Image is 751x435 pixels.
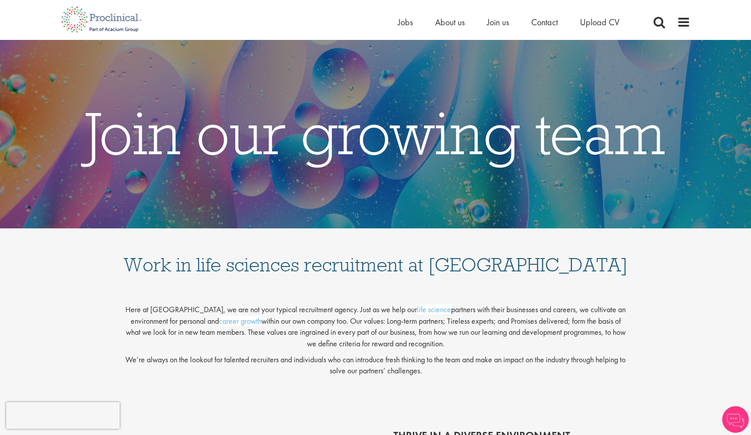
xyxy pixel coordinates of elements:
[123,354,628,376] p: We’re always on the lookout for talented recruiters and individuals who can introduce fresh think...
[531,16,558,28] a: Contact
[487,16,509,28] a: Join us
[219,316,261,326] a: career growth
[580,16,619,28] a: Upload CV
[417,304,451,314] a: life science
[435,16,465,28] a: About us
[6,402,120,429] iframe: reCAPTCHA
[123,297,628,349] p: Here at [GEOGRAPHIC_DATA], we are not your typical recruitment agency. Just as we help our partne...
[722,406,749,433] img: Chatbot
[123,237,628,274] h1: Work in life sciences recruitment at [GEOGRAPHIC_DATA]
[398,16,413,28] a: Jobs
